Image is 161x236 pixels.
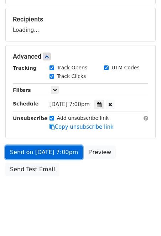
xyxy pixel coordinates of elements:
label: Track Clicks [57,73,86,80]
h5: Advanced [13,53,148,60]
strong: Unsubscribe [13,115,48,121]
span: [DATE] 7:00pm [50,101,90,108]
div: Loading... [13,15,148,34]
a: Send Test Email [5,163,59,176]
a: Preview [84,146,116,159]
strong: Schedule [13,101,38,107]
a: Send on [DATE] 7:00pm [5,146,83,159]
strong: Filters [13,87,31,93]
h5: Recipients [13,15,148,23]
label: Add unsubscribe link [57,114,109,122]
label: Track Opens [57,64,88,72]
strong: Tracking [13,65,37,71]
iframe: Chat Widget [125,202,161,236]
a: Copy unsubscribe link [50,124,114,130]
label: UTM Codes [111,64,139,72]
